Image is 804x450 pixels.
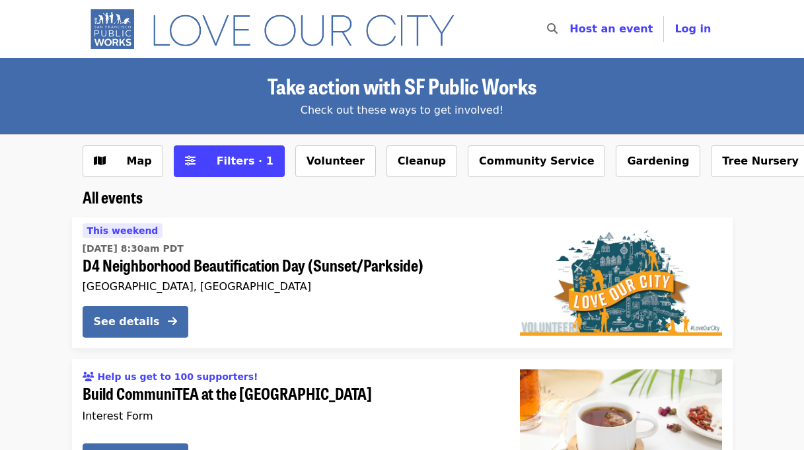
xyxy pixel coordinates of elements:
time: [DATE] 8:30am PDT [83,242,184,256]
i: sliders-h icon [185,155,196,167]
span: All events [83,185,143,208]
img: D4 Neighborhood Beautification Day (Sunset/Parkside) organized by SF Public Works [520,230,722,336]
a: See details for "D4 Neighborhood Beautification Day (Sunset/Parkside)" [72,217,733,348]
i: map icon [94,155,106,167]
button: Cleanup [386,145,457,177]
span: This weekend [87,225,159,236]
input: Search [566,13,576,45]
button: Log in [664,16,721,42]
button: Volunteer [295,145,376,177]
span: Log in [675,22,711,35]
span: Interest Form [83,410,153,422]
i: search icon [547,22,558,35]
span: Take action with SF Public Works [268,70,536,101]
i: arrow-right icon [168,315,177,328]
span: Build CommuniTEA at the [GEOGRAPHIC_DATA] [83,384,499,403]
button: Community Service [468,145,606,177]
span: D4 Neighborhood Beautification Day (Sunset/Parkside) [83,256,499,275]
button: See details [83,306,188,338]
i: users icon [83,371,94,383]
div: [GEOGRAPHIC_DATA], [GEOGRAPHIC_DATA] [83,280,499,293]
button: Gardening [616,145,700,177]
div: Check out these ways to get involved! [83,102,722,118]
button: Filters (1 selected) [174,145,285,177]
img: SF Public Works - Home [83,8,474,50]
span: Help us get to 100 supporters! [97,371,258,382]
a: Host an event [569,22,653,35]
span: Filters · 1 [217,155,274,167]
div: See details [94,314,160,330]
span: Map [127,155,152,167]
button: Show map view [83,145,163,177]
